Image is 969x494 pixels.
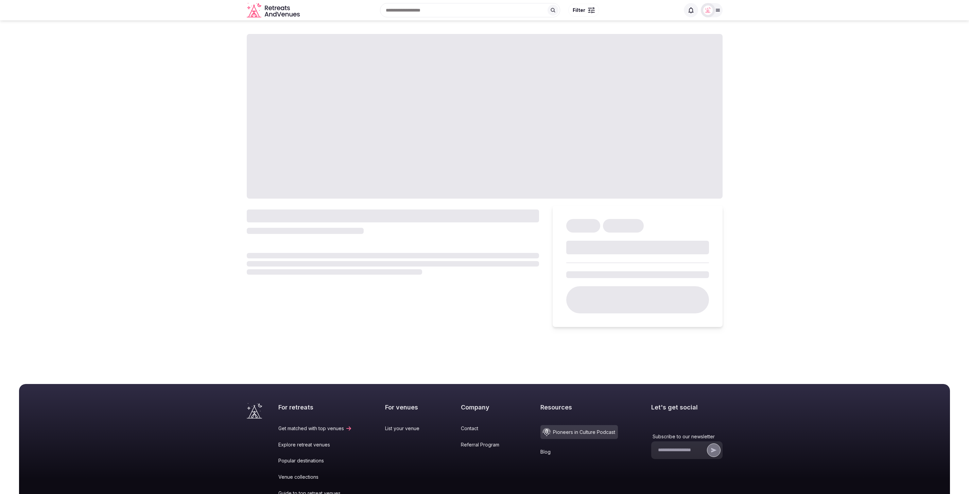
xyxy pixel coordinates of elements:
[385,425,428,432] a: List your venue
[461,403,507,411] h2: Company
[651,433,723,440] label: Subscribe to our newsletter
[540,425,618,439] a: Pioneers in Culture Podcast
[568,4,599,17] button: Filter
[247,403,262,419] a: Visit the homepage
[540,403,618,411] h2: Resources
[278,403,352,411] h2: For retreats
[247,3,301,18] svg: Retreats and Venues company logo
[461,425,507,432] a: Contact
[540,449,618,455] a: Blog
[651,403,723,411] h2: Let's get social
[278,457,352,464] a: Popular destinations
[703,5,713,15] img: miaceralde
[247,3,301,18] a: Visit the homepage
[573,7,585,14] span: Filter
[278,441,352,448] a: Explore retreat venues
[385,403,428,411] h2: For venues
[461,441,507,448] a: Referral Program
[278,474,352,480] a: Venue collections
[278,425,352,432] a: Get matched with top venues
